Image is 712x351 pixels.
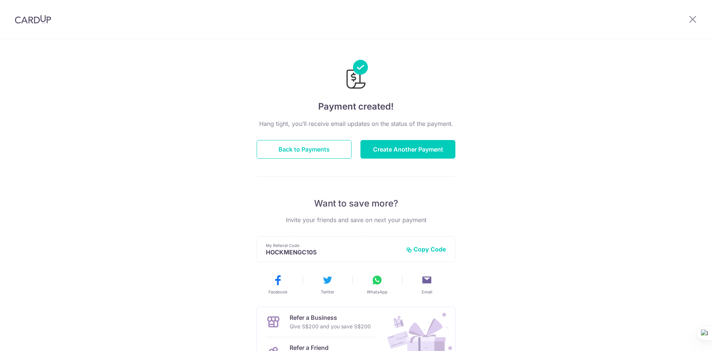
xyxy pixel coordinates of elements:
[321,289,334,295] span: Twitter
[290,313,371,322] p: Refer a Business
[290,322,371,331] p: Give S$200 and you save S$200
[665,329,705,347] iframe: Opens a widget where you can find more information
[257,140,352,159] button: Back to Payments
[257,100,455,113] h4: Payment created!
[266,248,400,256] p: HOCKMENGC105
[355,274,399,295] button: WhatsApp
[257,198,455,209] p: Want to save more?
[257,215,455,224] p: Invite your friends and save on next your payment
[360,140,455,159] button: Create Another Payment
[257,119,455,128] p: Hang tight, you’ll receive email updates on the status of the payment.
[367,289,388,295] span: WhatsApp
[15,15,51,24] img: CardUp
[406,246,446,253] button: Copy Code
[405,274,449,295] button: Email
[266,243,400,248] p: My Referral Code
[306,274,349,295] button: Twitter
[422,289,432,295] span: Email
[256,274,300,295] button: Facebook
[268,289,287,295] span: Facebook
[344,60,368,91] img: Payments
